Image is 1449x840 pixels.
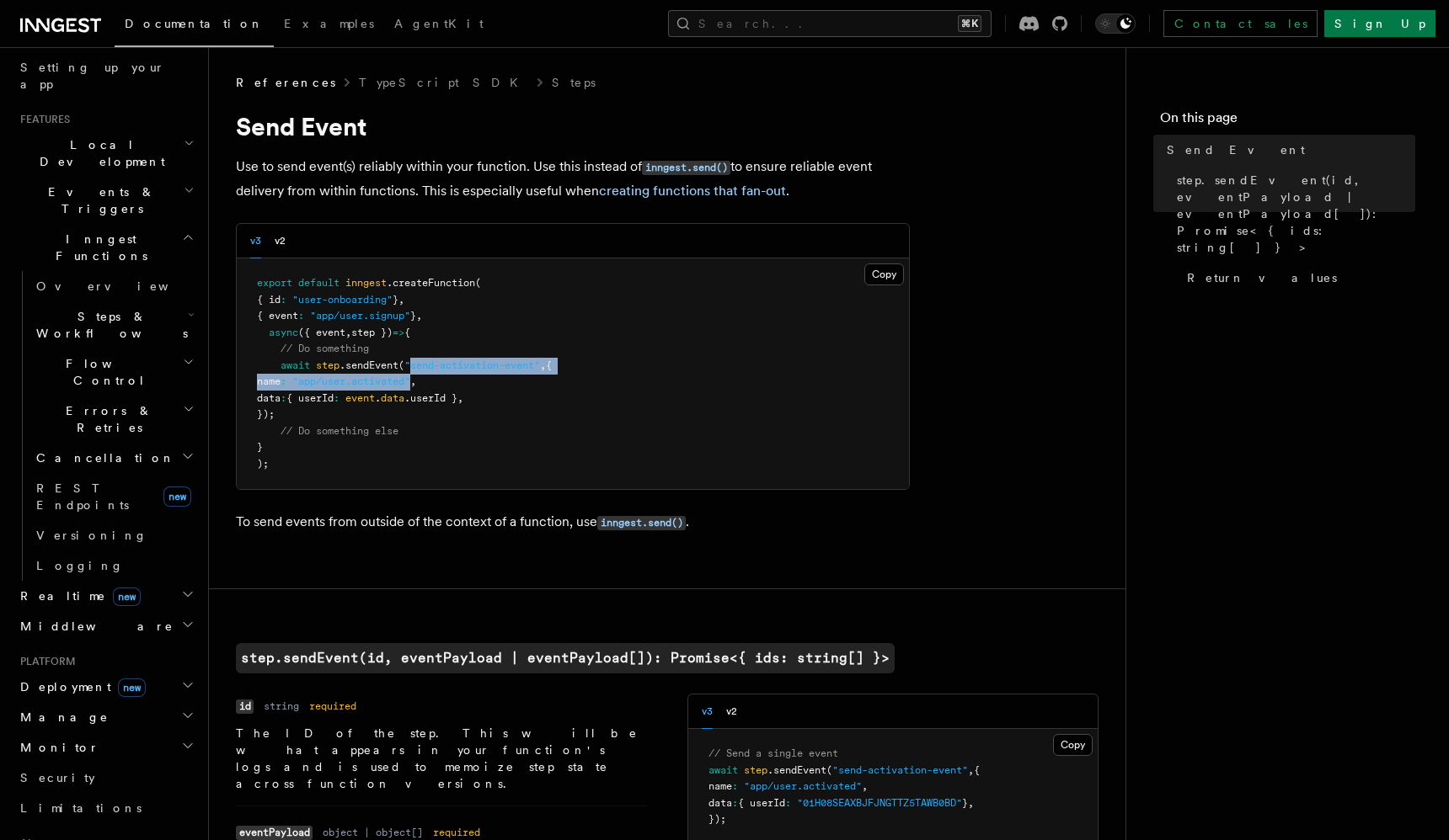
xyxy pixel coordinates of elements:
[298,327,345,338] span: ({ event
[375,392,381,404] span: .
[236,826,313,840] code: eventPayload
[13,793,198,823] a: Limitations
[236,699,254,714] code: id
[118,678,146,697] span: new
[968,764,974,776] span: ,
[345,327,351,338] span: ,
[257,392,281,404] span: data
[359,74,528,91] a: TypeScript SDK
[236,643,895,673] a: step.sendEvent(id, eventPayload | eventPayload[]): Promise<{ ids: string[] }>
[475,277,481,289] span: (
[732,797,738,809] span: :
[13,113,70,126] span: Features
[433,826,480,839] dd: required
[404,392,457,404] span: .userId }
[351,327,393,338] span: step })
[29,550,198,581] a: Logging
[13,763,198,793] a: Security
[281,392,286,404] span: :
[281,294,286,306] span: :
[310,310,410,322] span: "app/user.signup"
[13,739,99,756] span: Monitor
[29,520,198,550] a: Versioning
[236,725,647,792] p: The ID of the step. This will be what appears in your function's logs and is used to memoize step...
[958,15,981,32] kbd: ⌘K
[546,359,552,371] span: {
[250,224,261,258] button: v3
[404,327,410,338] span: {
[264,699,299,713] dd: string
[726,694,737,729] button: v2
[309,699,356,713] dd: required
[1187,269,1337,286] span: Return values
[345,277,387,289] span: inngest
[115,5,274,47] a: Documentation
[20,771,95,784] span: Security
[36,559,124,572] span: Logging
[552,74,596,91] a: Steps
[1095,13,1136,34] button: Toggle dark mode
[384,5,494,45] a: AgentKit
[864,263,904,285] button: Copy
[13,672,198,702] button: Deploymentnew
[334,392,340,404] span: :
[13,702,198,732] button: Manage
[1180,263,1415,293] a: Return values
[599,183,786,199] a: creating functions that fan-out
[36,529,147,542] span: Versioning
[236,111,910,141] h1: Send Event
[13,130,198,177] button: Local Development
[381,392,404,404] span: data
[257,277,292,289] span: export
[13,231,182,264] span: Inngest Functions
[738,797,785,809] span: { userId
[457,392,463,404] span: ,
[13,183,184,217] span: Events & Triggers
[394,17,484,30] span: AgentKit
[275,224,286,258] button: v2
[125,17,264,30] span: Documentation
[29,396,198,443] button: Errors & Retries
[668,10,992,37] button: Search...⌘K
[398,294,404,306] span: ,
[1324,10,1436,37] a: Sign Up
[20,801,142,815] span: Limitations
[732,780,738,792] span: :
[540,359,546,371] span: ,
[1167,141,1305,158] span: Send Event
[1160,135,1415,165] a: Send Event
[36,481,129,512] span: REST Endpoints
[281,425,398,437] span: // Do something else
[257,375,281,387] span: name
[13,136,184,170] span: Local Development
[13,611,198,641] button: Middleware
[29,348,198,396] button: Flow Control
[785,797,791,809] span: :
[281,375,286,387] span: :
[29,308,188,342] span: Steps & Workflows
[767,764,826,776] span: .sendEvent
[298,277,340,289] span: default
[708,797,732,809] span: data
[29,473,198,520] a: REST Endpointsnew
[974,764,980,776] span: {
[387,277,475,289] span: .createFunction
[702,694,713,729] button: v3
[13,709,109,726] span: Manage
[404,359,540,371] span: "send-activation-event"
[1163,10,1318,37] a: Contact sales
[286,392,334,404] span: { userId
[708,813,726,825] span: });
[292,294,393,306] span: "user-onboarding"
[269,327,298,338] span: async
[29,402,183,436] span: Errors & Retries
[744,780,862,792] span: "app/user.activated"
[708,747,838,759] span: // Send a single event
[393,294,398,306] span: }
[236,510,910,534] p: To send events from outside of the context of a function, use .
[862,780,868,792] span: ,
[797,797,962,809] span: "01H08SEAXBJFJNGTTZ5TAWB0BD"
[13,177,198,224] button: Events & Triggers
[29,271,198,301] a: Overview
